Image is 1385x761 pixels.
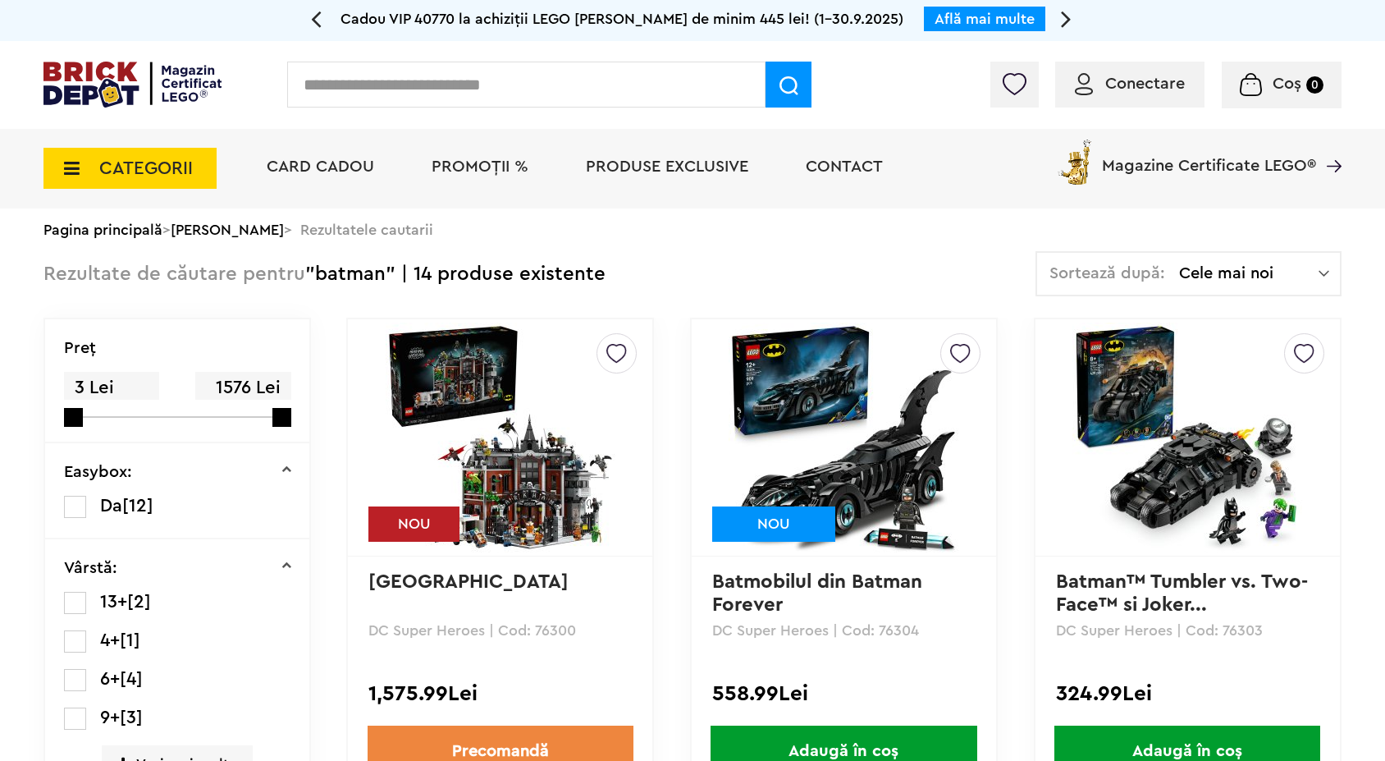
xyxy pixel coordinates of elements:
[100,708,120,727] span: 9+
[122,497,153,515] span: [12]
[1316,136,1342,153] a: Magazine Certificate LEGO®
[100,631,120,649] span: 4+
[120,708,143,727] span: [3]
[368,683,632,704] div: 1,575.99Lei
[99,159,193,177] span: CATEGORII
[64,372,159,404] span: 3 Lei
[120,631,140,649] span: [1]
[64,340,96,356] p: Preţ
[368,623,632,638] p: DC Super Heroes | Cod: 76300
[43,251,606,298] div: "batman" | 14 produse existente
[1179,265,1319,282] span: Cele mai noi
[1273,76,1301,92] span: Coș
[43,209,1342,251] div: > > Rezultatele cautarii
[120,670,143,688] span: [4]
[712,683,976,704] div: 558.99Lei
[1306,76,1323,94] small: 0
[368,507,459,542] div: NOU
[1072,323,1302,552] img: Batman™ Tumbler vs. Two-Face™ si Joker™
[267,158,374,175] a: Card Cadou
[171,222,284,237] a: [PERSON_NAME]
[43,222,162,237] a: Pagina principală
[935,11,1035,26] a: Află mai multe
[341,11,903,26] span: Cadou VIP 40770 la achiziții LEGO [PERSON_NAME] de minim 445 lei! (1-30.9.2025)
[806,158,883,175] a: Contact
[1056,572,1308,615] a: Batman™ Tumbler vs. Two-Face™ si Joker...
[712,507,835,542] div: NOU
[195,372,290,404] span: 1576 Lei
[127,593,151,611] span: [2]
[64,560,117,576] p: Vârstă:
[100,593,127,611] span: 13+
[1102,136,1316,174] span: Magazine Certificate LEGO®
[386,323,615,552] img: Arkham Asylum
[586,158,748,175] a: Produse exclusive
[1105,76,1185,92] span: Conectare
[1075,76,1185,92] a: Conectare
[43,264,305,284] span: Rezultate de căutare pentru
[712,623,976,638] p: DC Super Heroes | Cod: 76304
[100,670,120,688] span: 6+
[712,572,928,615] a: Batmobilul din Batman Forever
[100,497,122,515] span: Da
[368,572,569,592] a: [GEOGRAPHIC_DATA]
[1056,683,1319,704] div: 324.99Lei
[729,323,958,552] img: Batmobilul din Batman Forever
[1049,265,1165,282] span: Sortează după:
[1056,623,1319,638] p: DC Super Heroes | Cod: 76303
[432,158,528,175] a: PROMOȚII %
[64,464,132,480] p: Easybox:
